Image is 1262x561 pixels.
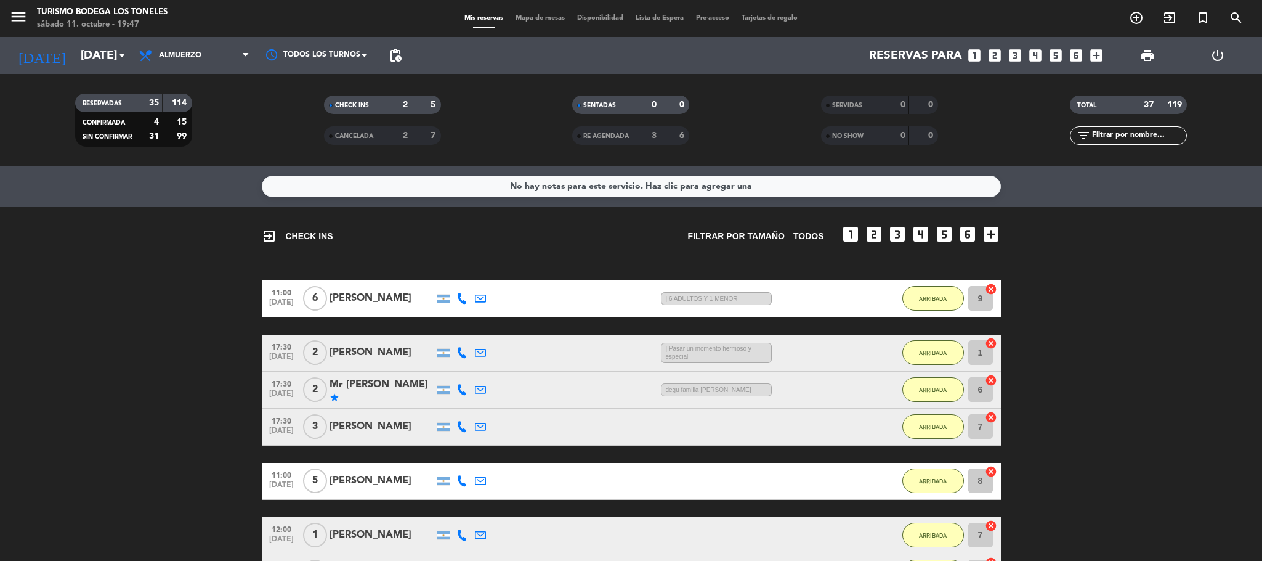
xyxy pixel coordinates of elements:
[902,414,964,439] button: ARRIBADA
[869,49,962,62] span: Reservas para
[172,99,189,107] strong: 114
[335,102,369,109] span: CHECK INS
[37,18,168,31] div: sábado 11. octubre - 19:47
[629,15,690,22] span: Lista de Espera
[1007,47,1023,63] i: looks_3
[431,100,438,109] strong: 5
[1210,48,1225,63] i: power_settings_new
[115,48,129,63] i: arrow_drop_down
[266,285,297,299] span: 11:00
[1077,102,1096,109] span: TOTAL
[902,286,964,311] button: ARRIBADA
[1229,10,1244,25] i: search
[919,295,947,302] span: ARRIBADA
[985,411,997,424] i: cancel
[303,523,327,547] span: 1
[330,473,434,489] div: [PERSON_NAME]
[985,465,997,478] i: cancel
[919,350,947,356] span: ARRIBADA
[832,102,862,109] span: SERVIDAS
[149,132,159,141] strong: 31
[1088,47,1104,63] i: add_box
[403,131,408,140] strong: 2
[37,6,168,18] div: Turismo Bodega Los Toneles
[1162,10,1177,25] i: exit_to_app
[985,374,997,387] i: cancel
[388,48,403,63] span: pending_actions
[679,100,687,109] strong: 0
[266,390,297,404] span: [DATE]
[330,527,434,543] div: [PERSON_NAME]
[330,377,434,393] div: Mr [PERSON_NAME]
[902,340,964,365] button: ARRIBADA
[902,469,964,493] button: ARRIBADA
[1140,48,1155,63] span: print
[1048,47,1064,63] i: looks_5
[330,345,434,361] div: [PERSON_NAME]
[928,100,936,109] strong: 0
[266,535,297,549] span: [DATE]
[83,100,122,107] span: RESERVADAS
[928,131,936,140] strong: 0
[177,118,189,126] strong: 15
[303,286,327,311] span: 6
[330,393,339,403] i: star
[919,387,947,393] span: ARRIBADA
[303,377,327,402] span: 2
[919,532,947,539] span: ARRIBADA
[266,427,297,441] span: [DATE]
[9,7,28,30] button: menu
[571,15,629,22] span: Disponibilidad
[985,520,997,532] i: cancel
[458,15,509,22] span: Mis reservas
[9,7,28,26] i: menu
[583,133,629,139] span: RE AGENDADA
[303,414,327,439] span: 3
[1144,100,1154,109] strong: 37
[1129,10,1144,25] i: add_circle_outline
[1183,37,1253,74] div: LOG OUT
[864,224,884,244] i: looks_two
[1027,47,1043,63] i: looks_4
[266,339,297,353] span: 17:30
[900,131,905,140] strong: 0
[330,290,434,306] div: [PERSON_NAME]
[985,337,997,350] i: cancel
[919,478,947,485] span: ARRIBADA
[934,224,954,244] i: looks_5
[1068,47,1084,63] i: looks_6
[154,118,159,126] strong: 4
[266,481,297,495] span: [DATE]
[266,522,297,536] span: 12:00
[266,298,297,313] span: [DATE]
[661,343,772,364] span: | Pasar un momento hermoso y especial
[652,131,657,140] strong: 3
[902,523,964,547] button: ARRIBADA
[330,419,434,435] div: [PERSON_NAME]
[688,229,785,244] span: Filtrar por tamaño
[841,224,860,244] i: looks_one
[266,353,297,367] span: [DATE]
[510,179,752,194] div: No hay notas para este servicio. Haz clic para agregar una
[266,467,297,481] span: 11:00
[159,51,201,60] span: Almuerzo
[1195,10,1210,25] i: turned_in_not
[981,224,1001,244] i: add_box
[303,340,327,365] span: 2
[900,100,905,109] strong: 0
[1076,128,1091,143] i: filter_list
[266,413,297,427] span: 17:30
[335,133,373,139] span: CANCELADA
[690,15,735,22] span: Pre-acceso
[832,133,864,139] span: NO SHOW
[679,131,687,140] strong: 6
[149,99,159,107] strong: 35
[735,15,804,22] span: Tarjetas de regalo
[793,229,824,244] span: TODOS
[987,47,1003,63] i: looks_two
[403,100,408,109] strong: 2
[661,292,772,305] span: | 6 ADULTOS Y 1 MENOR
[888,224,907,244] i: looks_3
[958,224,977,244] i: looks_6
[83,120,125,126] span: CONFIRMADA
